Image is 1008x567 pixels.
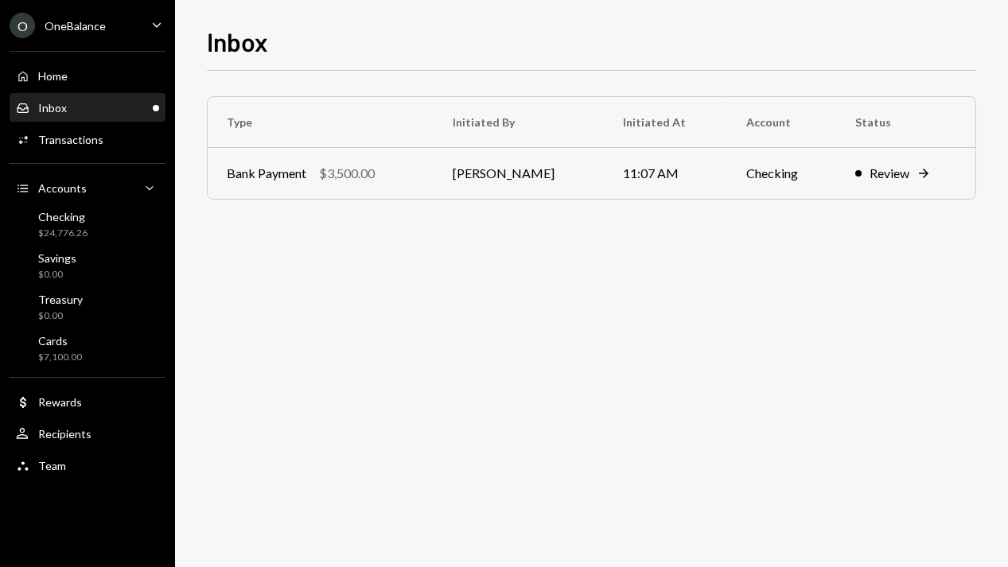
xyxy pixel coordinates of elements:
div: Home [38,69,68,83]
div: Transactions [38,133,103,146]
a: Home [10,61,165,90]
td: 11:07 AM [604,148,726,199]
div: O [10,13,35,38]
th: Type [208,97,434,148]
a: Rewards [10,387,165,416]
td: Checking [727,148,836,199]
div: Rewards [38,395,82,409]
a: Checking$24,776.26 [10,205,165,243]
div: Recipients [38,427,91,441]
th: Account [727,97,836,148]
div: $3,500.00 [319,164,375,183]
div: $7,100.00 [38,351,82,364]
a: Accounts [10,173,165,202]
div: Treasury [38,293,83,306]
div: Bank Payment [227,164,306,183]
a: Cards$7,100.00 [10,329,165,367]
a: Team [10,451,165,480]
th: Status [836,97,975,148]
a: Recipients [10,419,165,448]
div: Inbox [38,101,67,115]
a: Treasury$0.00 [10,288,165,326]
div: Team [38,459,66,472]
div: $24,776.26 [38,227,88,240]
div: Checking [38,210,88,223]
div: Savings [38,251,76,265]
th: Initiated By [434,97,604,148]
div: OneBalance [45,19,106,33]
th: Initiated At [604,97,726,148]
div: $0.00 [38,309,83,323]
div: Review [870,164,909,183]
div: Cards [38,334,82,348]
a: Savings$0.00 [10,247,165,285]
h1: Inbox [207,25,268,57]
td: [PERSON_NAME] [434,148,604,199]
a: Inbox [10,93,165,122]
a: Transactions [10,125,165,153]
div: Accounts [38,181,87,195]
div: $0.00 [38,268,76,282]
